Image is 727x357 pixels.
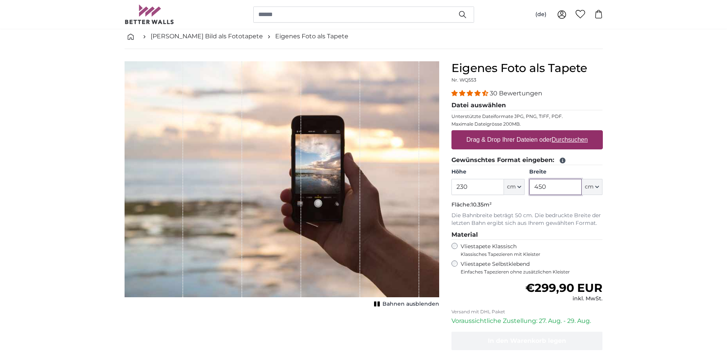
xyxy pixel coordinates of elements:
[529,8,553,21] button: (de)
[471,201,492,208] span: 10.35m²
[463,132,591,147] label: Drag & Drop Ihrer Dateien oder
[275,32,348,41] a: Eigenes Foto als Tapete
[451,201,603,209] p: Fläche:
[529,168,602,176] label: Breite
[451,332,603,350] button: In den Warenkorb legen
[451,212,603,227] p: Die Bahnbreite beträgt 50 cm. Die bedruckte Breite der letzten Bahn ergibt sich aus Ihrem gewählt...
[461,251,596,257] span: Klassisches Tapezieren mit Kleister
[582,179,602,195] button: cm
[151,32,263,41] a: [PERSON_NAME] Bild als Fototapete
[125,61,439,310] div: 1 of 1
[451,113,603,120] p: Unterstützte Dateiformate JPG, PNG, TIFF, PDF.
[504,179,525,195] button: cm
[451,61,603,75] h1: Eigenes Foto als Tapete
[461,243,596,257] label: Vliestapete Klassisch
[125,5,174,24] img: Betterwalls
[451,90,490,97] span: 4.33 stars
[551,136,588,143] u: Durchsuchen
[451,309,603,315] p: Versand mit DHL Paket
[525,281,602,295] span: €299,90 EUR
[372,299,439,310] button: Bahnen ausblenden
[585,183,594,191] span: cm
[451,156,603,165] legend: Gewünschtes Format eingeben:
[451,121,603,127] p: Maximale Dateigrösse 200MB.
[507,183,516,191] span: cm
[525,295,602,303] div: inkl. MwSt.
[451,101,603,110] legend: Datei auswählen
[451,316,603,326] p: Voraussichtliche Zustellung: 27. Aug. - 29. Aug.
[451,168,525,176] label: Höhe
[488,337,566,344] span: In den Warenkorb legen
[461,269,603,275] span: Einfaches Tapezieren ohne zusätzlichen Kleister
[451,77,476,83] span: Nr. WQ553
[490,90,542,97] span: 30 Bewertungen
[382,300,439,308] span: Bahnen ausblenden
[125,24,603,49] nav: breadcrumbs
[451,230,603,240] legend: Material
[461,260,603,275] label: Vliestapete Selbstklebend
